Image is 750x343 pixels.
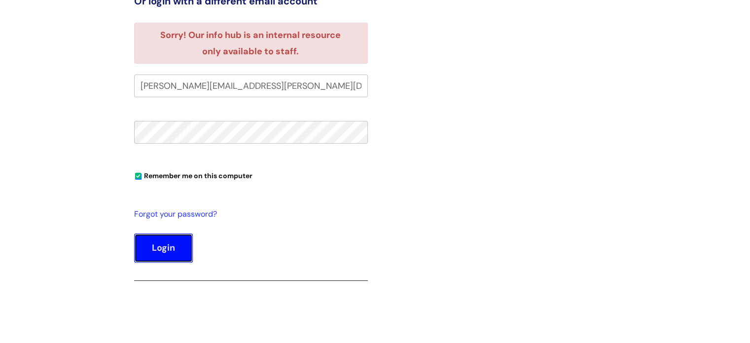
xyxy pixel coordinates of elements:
[151,27,350,59] li: Sorry! Our info hub is an internal resource only available to staff.
[134,207,363,222] a: Forgot your password?
[134,167,368,183] div: You can uncheck this option if you're logging in from a shared device
[135,173,142,180] input: Remember me on this computer
[134,233,193,262] button: Login
[134,75,368,97] input: Your e-mail address
[134,169,252,180] label: Remember me on this computer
